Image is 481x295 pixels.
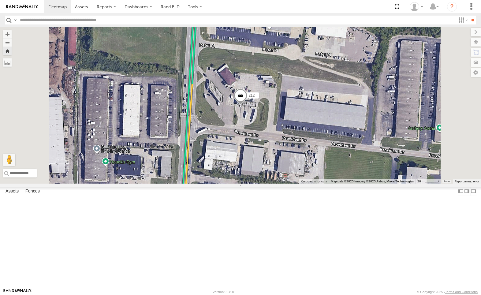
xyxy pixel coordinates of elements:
[456,16,469,24] label: Search Filter Options
[417,290,478,294] div: © Copyright 2025 -
[458,187,464,196] label: Dock Summary Table to the Left
[13,16,18,24] label: Search Query
[408,2,425,11] div: Mike Seta
[464,187,470,196] label: Dock Summary Table to the Right
[3,289,32,295] a: Visit our Website
[3,58,12,67] label: Measure
[3,47,12,55] button: Zoom Home
[445,290,478,294] a: Terms and Conditions
[417,180,424,183] span: 20 m
[22,187,43,196] label: Fences
[301,179,327,184] button: Keyboard shortcuts
[470,187,476,196] label: Hide Summary Table
[2,187,22,196] label: Assets
[248,94,255,98] span: 212
[6,5,38,9] img: rand-logo.svg
[416,179,441,184] button: Map Scale: 20 m per 43 pixels
[455,180,479,183] a: Report a map error
[447,2,457,12] i: ?
[331,180,414,183] span: Map data ©2025 Imagery ©2025 Airbus, Maxar Technologies
[471,68,481,77] label: Map Settings
[3,154,15,166] button: Drag Pegman onto the map to open Street View
[444,180,450,183] a: Terms (opens in new tab)
[213,290,236,294] div: Version: 308.01
[3,38,12,47] button: Zoom out
[3,30,12,38] button: Zoom in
